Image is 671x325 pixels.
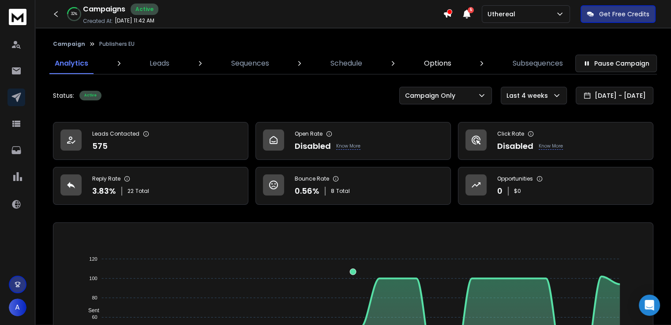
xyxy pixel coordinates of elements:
p: 32 % [71,11,77,17]
button: Pause Campaign [575,55,657,72]
div: Active [131,4,158,15]
a: Click RateDisabledKnow More [458,122,653,160]
p: Sequences [231,58,269,69]
h1: Campaigns [83,4,125,15]
div: Active [79,91,101,100]
p: 3.83 % [92,185,116,197]
span: 5 [468,7,474,13]
tspan: 80 [92,295,97,300]
a: Leads Contacted575 [53,122,248,160]
a: Subsequences [507,53,568,74]
tspan: 100 [90,276,97,281]
p: Campaign Only [405,91,459,100]
p: Schedule [330,58,362,69]
a: Sequences [226,53,274,74]
button: Get Free Credits [581,5,656,23]
p: 0.56 % [295,185,319,197]
p: Bounce Rate [295,175,329,182]
p: [DATE] 11:42 AM [115,17,154,24]
p: Reply Rate [92,175,120,182]
p: Subsequences [513,58,563,69]
button: [DATE] - [DATE] [576,87,653,104]
p: Status: [53,91,74,100]
span: Total [336,188,350,195]
p: Disabled [497,140,533,152]
p: 575 [92,140,108,152]
a: Options [419,53,457,74]
p: Click Rate [497,130,524,137]
p: Know More [336,143,360,150]
button: A [9,299,26,316]
span: 22 [127,188,134,195]
button: Campaign [53,41,85,48]
p: Disabled [295,140,331,152]
p: Opportunities [497,175,533,182]
p: Leads Contacted [92,130,139,137]
img: logo [9,9,26,25]
p: 0 [497,185,502,197]
span: 8 [331,188,334,195]
div: Open Intercom Messenger [639,295,660,316]
a: Analytics [49,53,94,74]
p: Know More [539,143,563,150]
p: Uthereal [487,10,519,18]
span: Sent [82,307,99,314]
p: Options [424,58,451,69]
a: Opportunities0$0 [458,167,653,205]
tspan: 60 [92,314,97,320]
p: $ 0 [514,188,521,195]
a: Open RateDisabledKnow More [255,122,451,160]
p: Get Free Credits [599,10,649,18]
tspan: 120 [90,256,97,262]
span: Total [135,188,149,195]
p: Open Rate [295,130,322,137]
a: Bounce Rate0.56%8Total [255,167,451,205]
a: Schedule [325,53,367,74]
a: Leads [144,53,175,74]
a: Reply Rate3.83%22Total [53,167,248,205]
p: Last 4 weeks [506,91,551,100]
p: Analytics [55,58,88,69]
p: Created At: [83,18,113,25]
p: Leads [150,58,169,69]
p: Publishers EU [99,41,135,48]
